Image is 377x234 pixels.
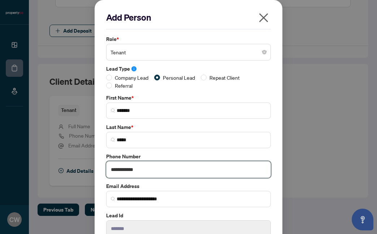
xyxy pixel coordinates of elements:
[110,45,266,59] span: Tenant
[262,50,266,54] span: close-circle
[112,82,135,89] span: Referral
[106,152,271,160] label: Phone Number
[106,94,271,102] label: First Name
[106,65,271,73] label: Lead Type
[106,212,271,220] label: Lead Id
[106,35,271,43] label: Role
[207,74,243,82] span: Repeat Client
[352,209,373,230] button: Open asap
[106,123,271,131] label: Last Name
[258,12,269,24] span: close
[111,138,115,142] img: search_icon
[106,182,271,190] label: Email Address
[106,12,271,23] h2: Add Person
[160,74,198,82] span: Personal Lead
[111,197,115,201] img: search_icon
[131,66,136,71] span: info-circle
[112,74,151,82] span: Company Lead
[111,108,115,113] img: search_icon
